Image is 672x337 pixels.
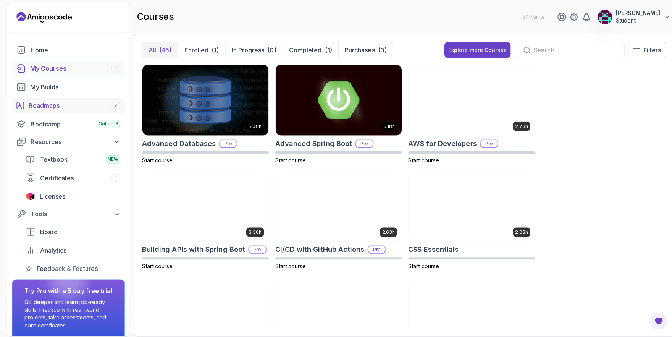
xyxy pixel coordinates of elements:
button: In Progress(0) [223,42,280,57]
a: analytics [21,241,124,256]
img: CI/CD with GitHub Actions card [273,170,399,240]
h2: courses [136,11,173,23]
span: 7 [113,102,116,108]
span: 1 [114,173,116,180]
a: bootcamp [12,115,124,131]
span: 1 [114,65,116,71]
a: home [12,42,124,57]
a: roadmaps [12,97,124,112]
p: Pro [218,139,235,146]
span: Certificates [40,172,73,181]
img: jetbrains icon [26,191,35,199]
p: Go deeper and learn job-ready skills. Practice with real-world projects, take assessments, and ea... [24,296,111,327]
a: builds [12,79,124,94]
span: Start course [405,261,436,267]
span: Feedback & Features [36,262,97,271]
div: Explore more Courses [445,46,503,53]
p: Purchases [342,45,372,54]
p: Pro [477,139,494,146]
button: Explore more Courses [441,42,507,57]
p: Pro [353,139,370,146]
span: NEW [107,155,118,161]
a: courses [12,60,124,76]
input: Search... [529,45,613,54]
span: Start course [141,156,171,162]
div: Resources [31,136,120,145]
div: My Courses [30,63,120,73]
a: certificates [21,169,124,184]
button: Resources [12,134,124,147]
span: Cohort 3 [98,120,118,126]
a: licenses [21,187,124,203]
img: Advanced Spring Boot card [273,64,399,134]
p: Student [611,17,655,24]
p: In Progress [230,45,262,54]
a: board [21,222,124,238]
h2: Advanced Databases [141,137,214,148]
h2: AWS for Developers [405,137,473,148]
div: (1) [322,45,330,54]
span: Start course [405,156,436,162]
span: Textbook [39,154,67,163]
a: feedback [21,259,124,274]
img: user profile image [593,10,607,24]
span: Licenses [39,190,65,199]
div: Roadmaps [29,100,120,109]
a: Landing page [16,11,71,23]
h2: Building APIs with Spring Boot [141,242,243,253]
p: 54 Points [519,13,540,21]
div: Tools [31,208,120,217]
div: Bootcamp [31,118,120,128]
div: (0) [265,45,274,54]
img: Advanced Databases card [141,64,267,134]
p: Completed [287,45,319,54]
img: CSS Essentials card [405,170,531,240]
p: 5.18h [381,122,392,128]
p: Filters [638,45,656,54]
p: 2.73h [511,122,524,128]
img: Building APIs with Spring Boot card [141,170,267,240]
button: Enrolled(1) [176,42,223,57]
h2: CSS Essentials [405,242,455,253]
p: Pro [365,244,382,251]
div: (0) [375,45,384,54]
p: 2.08h [511,227,524,233]
p: [PERSON_NAME] [611,9,655,17]
span: Analytics [40,244,66,253]
button: Tools [12,206,124,219]
span: Start course [141,261,171,267]
div: (1) [210,45,217,54]
p: Pro [247,244,264,251]
button: Completed(1) [280,42,336,57]
span: Board [40,225,57,235]
a: textbook [21,151,124,166]
button: All(45) [141,42,176,57]
button: Purchases(0) [336,42,390,57]
div: (45) [158,45,170,54]
p: 8.31h [248,122,260,128]
button: Filters [623,42,661,58]
span: Start course [273,261,304,267]
p: Enrolled [183,45,207,54]
h2: Advanced Spring Boot [273,137,349,148]
p: 3.30h [247,227,260,233]
div: Home [31,45,120,54]
div: My Builds [30,82,120,91]
img: AWS for Developers card [405,64,531,134]
p: 2.63h [379,227,392,233]
span: Start course [273,156,304,162]
p: All [147,45,155,54]
button: Open Feedback Button [645,309,663,328]
h2: CI/CD with GitHub Actions [273,242,362,253]
button: user profile image[PERSON_NAME]Student [593,9,666,24]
